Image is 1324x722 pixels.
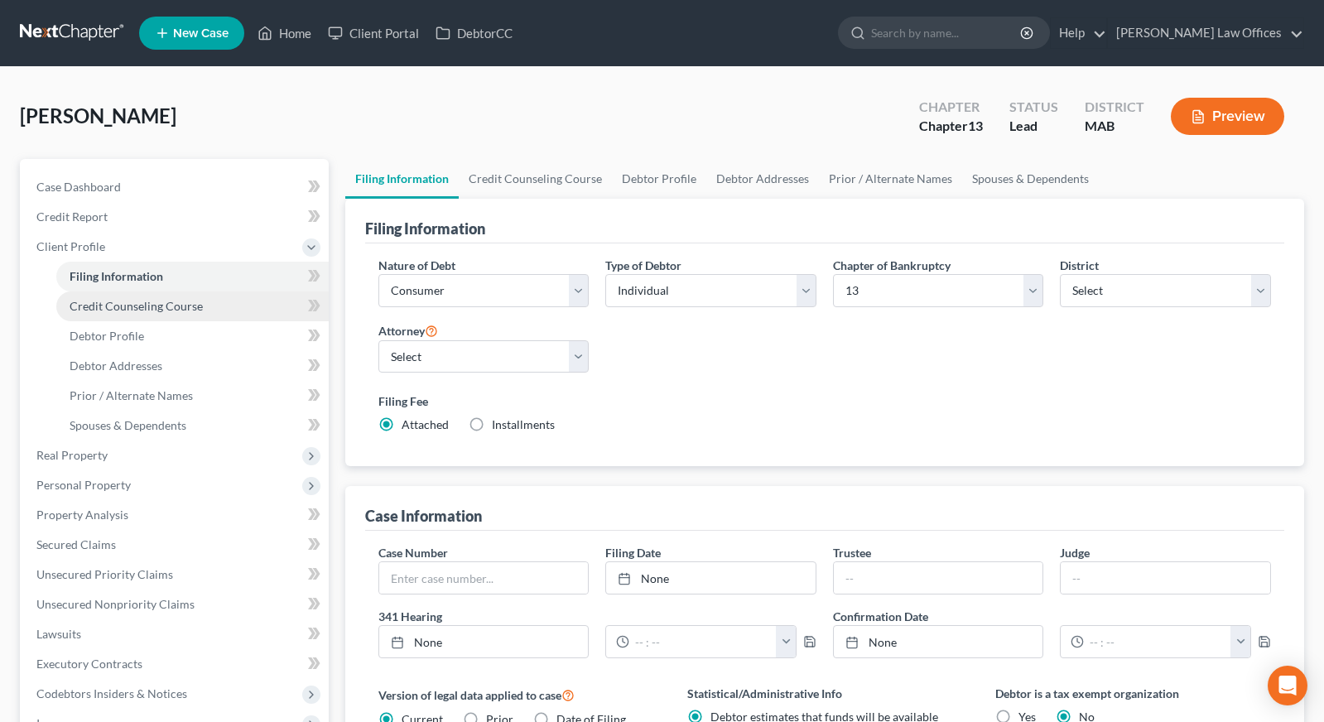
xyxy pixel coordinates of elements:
[605,257,681,274] label: Type of Debtor
[36,567,173,581] span: Unsecured Priority Claims
[56,381,329,411] a: Prior / Alternate Names
[459,159,612,199] a: Credit Counseling Course
[173,27,229,40] span: New Case
[36,627,81,641] span: Lawsuits
[825,608,1279,625] label: Confirmation Date
[834,626,1043,657] a: None
[56,321,329,351] a: Debtor Profile
[320,18,427,48] a: Client Portal
[365,219,485,238] div: Filing Information
[56,411,329,440] a: Spouses & Dependents
[23,202,329,232] a: Credit Report
[919,117,983,136] div: Chapter
[20,103,176,128] span: [PERSON_NAME]
[36,478,131,492] span: Personal Property
[605,544,661,561] label: Filing Date
[249,18,320,48] a: Home
[919,98,983,117] div: Chapter
[606,562,816,594] a: None
[70,269,163,283] span: Filing Information
[36,209,108,224] span: Credit Report
[1108,18,1303,48] a: [PERSON_NAME] Law Offices
[70,388,193,402] span: Prior / Alternate Names
[70,329,144,343] span: Debtor Profile
[968,118,983,133] span: 13
[995,685,1271,702] label: Debtor is a tax exempt organization
[871,17,1023,48] input: Search by name...
[70,299,203,313] span: Credit Counseling Course
[70,359,162,373] span: Debtor Addresses
[23,500,329,530] a: Property Analysis
[1009,98,1058,117] div: Status
[23,649,329,679] a: Executory Contracts
[23,590,329,619] a: Unsecured Nonpriority Claims
[70,418,186,432] span: Spouses & Dependents
[36,537,116,551] span: Secured Claims
[819,159,962,199] a: Prior / Alternate Names
[23,619,329,649] a: Lawsuits
[56,291,329,321] a: Credit Counseling Course
[962,159,1099,199] a: Spouses & Dependents
[36,448,108,462] span: Real Property
[36,508,128,522] span: Property Analysis
[378,257,455,274] label: Nature of Debt
[833,544,871,561] label: Trustee
[1051,18,1106,48] a: Help
[36,597,195,611] span: Unsecured Nonpriority Claims
[378,544,448,561] label: Case Number
[370,608,825,625] label: 341 Hearing
[1171,98,1284,135] button: Preview
[1060,544,1090,561] label: Judge
[706,159,819,199] a: Debtor Addresses
[427,18,521,48] a: DebtorCC
[365,506,482,526] div: Case Information
[402,417,449,431] span: Attached
[23,530,329,560] a: Secured Claims
[23,172,329,202] a: Case Dashboard
[36,657,142,671] span: Executory Contracts
[378,320,438,340] label: Attorney
[23,560,329,590] a: Unsecured Priority Claims
[56,351,329,381] a: Debtor Addresses
[379,626,589,657] a: None
[1084,626,1231,657] input: -- : --
[612,159,706,199] a: Debtor Profile
[1085,98,1144,117] div: District
[36,686,187,700] span: Codebtors Insiders & Notices
[345,159,459,199] a: Filing Information
[1009,117,1058,136] div: Lead
[36,180,121,194] span: Case Dashboard
[1061,562,1270,594] input: --
[1060,257,1099,274] label: District
[36,239,105,253] span: Client Profile
[834,562,1043,594] input: --
[56,262,329,291] a: Filing Information
[833,257,951,274] label: Chapter of Bankruptcy
[378,685,654,705] label: Version of legal data applied to case
[379,562,589,594] input: Enter case number...
[687,685,963,702] label: Statistical/Administrative Info
[378,392,1271,410] label: Filing Fee
[492,417,555,431] span: Installments
[1268,666,1307,705] div: Open Intercom Messenger
[1085,117,1144,136] div: MAB
[629,626,777,657] input: -- : --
